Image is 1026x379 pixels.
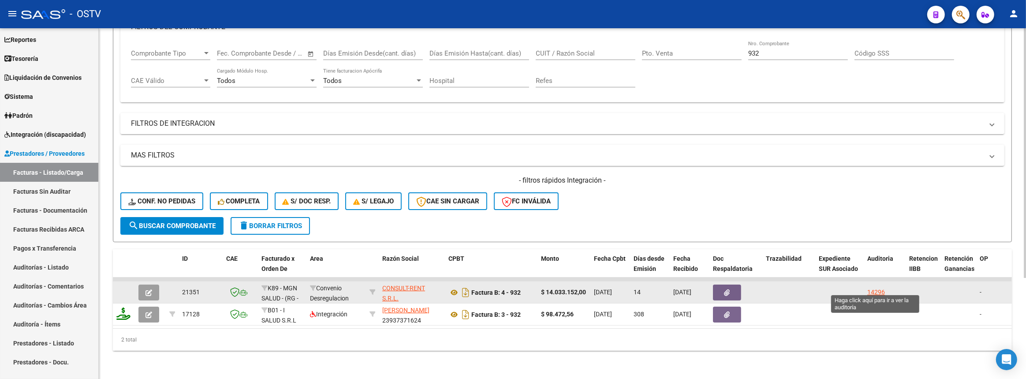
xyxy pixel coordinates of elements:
[258,249,306,288] datatable-header-cell: Facturado x Orden De
[120,176,1004,185] h4: - filtros rápidos Integración -
[382,255,419,262] span: Razón Social
[460,285,471,300] i: Descargar documento
[120,217,224,235] button: Buscar Comprobante
[131,49,202,57] span: Comprobante Tipo
[819,255,858,272] span: Expediente SUR Asociado
[120,145,1004,166] mat-expansion-panel-header: MAS FILTROS
[471,311,521,318] strong: Factura B: 3 - 932
[120,192,203,210] button: Conf. no pedidas
[217,77,235,85] span: Todos
[4,35,36,45] span: Reportes
[713,255,753,272] span: Doc Respaldatoria
[502,197,551,205] span: FC Inválida
[283,197,331,205] span: S/ Doc Resp.
[179,249,223,288] datatable-header-cell: ID
[594,289,612,296] span: [DATE]
[7,8,18,19] mat-icon: menu
[541,289,586,296] strong: $ 14.033.152,00
[323,77,342,85] span: Todos
[408,192,487,210] button: CAE SIN CARGAR
[353,197,394,205] span: S/ legajo
[379,249,445,288] datatable-header-cell: Razón Social
[131,77,202,85] span: CAE Válido
[120,113,1004,134] mat-expansion-panel-header: FILTROS DE INTEGRACION
[182,289,200,296] span: 21351
[223,249,258,288] datatable-header-cell: CAE
[128,222,216,230] span: Buscar Comprobante
[1008,8,1019,19] mat-icon: person
[864,249,906,288] datatable-header-cell: Auditoria
[445,249,537,288] datatable-header-cell: CPBT
[182,255,188,262] span: ID
[906,249,941,288] datatable-header-cell: Retencion IIBB
[541,311,574,318] strong: $ 98.472,56
[261,285,298,312] span: K89 - MGN SALUD - (RG - A.A.)
[673,311,691,318] span: [DATE]
[634,255,664,272] span: Días desde Emisión
[4,111,33,120] span: Padrón
[867,287,885,297] div: 14296
[131,150,983,160] mat-panel-title: MAS FILTROS
[345,192,402,210] button: S/ legajo
[594,255,626,262] span: Fecha Cpbt
[944,255,974,272] span: Retención Ganancias
[594,311,612,318] span: [DATE]
[4,130,86,139] span: Integración (discapacidad)
[867,255,893,262] span: Auditoria
[976,249,1011,288] datatable-header-cell: OP
[210,192,268,210] button: Completa
[980,289,981,296] span: -
[382,283,441,302] div: 30710542372
[113,329,1012,351] div: 2 total
[120,41,1004,103] div: FILTROS DEL COMPROBANTE
[460,308,471,322] i: Descargar documento
[4,73,82,83] span: Liquidación de Convenios
[382,285,425,302] span: CONSULT-RENT S.R.L.
[416,197,479,205] span: CAE SIN CARGAR
[239,220,249,231] mat-icon: delete
[590,249,630,288] datatable-header-cell: Fecha Cpbt
[310,285,349,302] span: Convenio Desregulacion
[537,249,590,288] datatable-header-cell: Monto
[261,49,303,57] input: Fecha fin
[128,220,139,231] mat-icon: search
[634,311,644,318] span: 308
[239,222,302,230] span: Borrar Filtros
[471,289,521,296] strong: Factura B: 4 - 932
[310,255,323,262] span: Area
[306,249,366,288] datatable-header-cell: Area
[494,192,559,210] button: FC Inválida
[382,307,429,314] span: [PERSON_NAME]
[4,54,38,64] span: Tesorería
[941,249,976,288] datatable-header-cell: Retención Ganancias
[673,255,698,272] span: Fecha Recibido
[762,249,815,288] datatable-header-cell: Trazabilidad
[909,255,938,272] span: Retencion IIBB
[310,311,347,318] span: Integración
[131,119,983,128] mat-panel-title: FILTROS DE INTEGRACION
[709,249,762,288] datatable-header-cell: Doc Respaldatoria
[261,307,296,324] span: B01 - I SALUD S.R.L
[306,49,316,59] button: Open calendar
[630,249,670,288] datatable-header-cell: Días desde Emisión
[4,149,85,158] span: Prestadores / Proveedores
[815,249,864,288] datatable-header-cell: Expediente SUR Asociado
[70,4,101,24] span: - OSTV
[4,92,33,101] span: Sistema
[670,249,709,288] datatable-header-cell: Fecha Recibido
[980,311,981,318] span: -
[128,197,195,205] span: Conf. no pedidas
[217,49,253,57] input: Fecha inicio
[261,255,295,272] span: Facturado x Orden De
[182,311,200,318] span: 17128
[275,192,339,210] button: S/ Doc Resp.
[226,255,238,262] span: CAE
[996,349,1017,370] div: Open Intercom Messenger
[980,255,988,262] span: OP
[673,289,691,296] span: [DATE]
[448,255,464,262] span: CPBT
[766,255,802,262] span: Trazabilidad
[231,217,310,235] button: Borrar Filtros
[541,255,559,262] span: Monto
[218,197,260,205] span: Completa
